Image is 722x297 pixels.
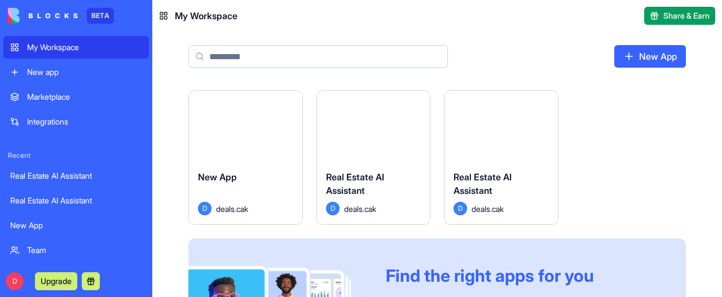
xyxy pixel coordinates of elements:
[386,265,659,286] div: Find the right apps for you
[27,116,142,127] div: Integrations
[87,8,114,24] div: BETA
[175,9,237,23] span: My Workspace
[3,214,149,237] a: New App
[35,275,77,286] a: Upgrade
[10,170,142,181] div: Real Estate AI Assistant
[326,171,384,196] span: Real Estate AI Assistant
[316,90,431,225] a: Real Estate AI AssistantDdeals.cak
[644,7,715,25] button: Share & Earn
[27,91,142,103] div: Marketplace
[326,202,340,215] span: D
[3,189,149,212] a: Real Estate AI Assistant
[3,86,149,108] a: Marketplace
[35,272,77,290] button: Upgrade
[444,90,558,225] a: Real Estate AI AssistantDdeals.cak
[10,220,142,231] div: New App
[3,61,149,83] a: New app
[6,272,24,290] span: D
[344,203,376,215] span: deals.cak
[3,165,149,187] a: Real Estate AI Assistant
[10,195,142,206] div: Real Estate AI Assistant
[198,171,237,183] span: New App
[27,67,142,78] div: New app
[454,171,512,196] span: Real Estate AI Assistant
[216,203,248,215] span: deals.cak
[188,90,303,225] a: New AppDdeals.cak
[8,8,114,24] a: BETA
[614,45,686,68] a: New App
[663,10,710,21] span: Share & Earn
[27,245,142,256] div: Team
[3,239,149,261] a: Team
[198,202,212,215] span: D
[27,42,142,53] div: My Workspace
[472,203,504,215] span: deals.cak
[3,151,149,160] span: Recent
[8,8,78,24] img: logo
[3,36,149,59] a: My Workspace
[3,110,149,133] a: Integrations
[454,202,467,215] span: D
